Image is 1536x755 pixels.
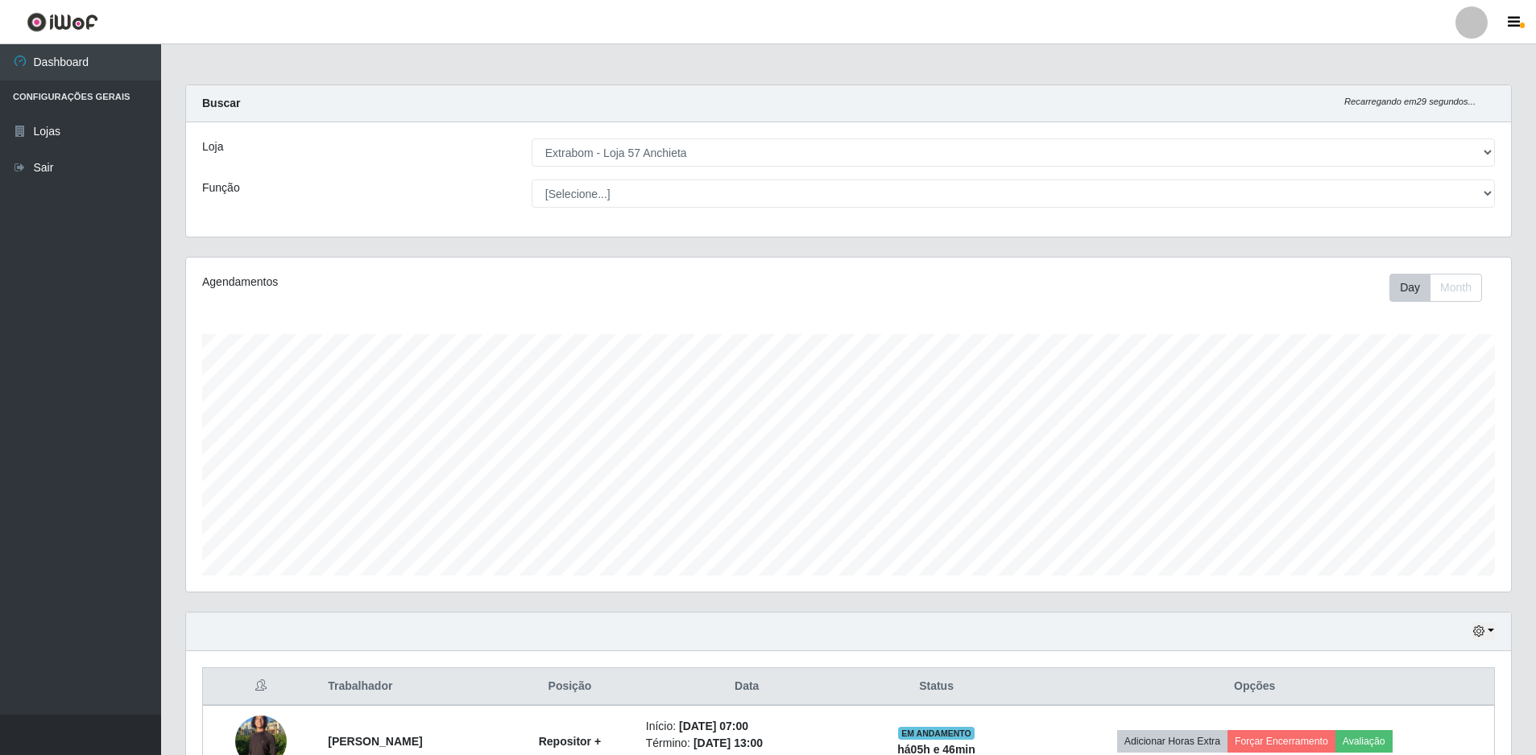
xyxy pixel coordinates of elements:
[1015,668,1494,706] th: Opções
[202,274,727,291] div: Agendamentos
[202,179,240,196] label: Função
[646,718,848,735] li: Início:
[679,720,748,732] time: [DATE] 07:00
[646,735,848,752] li: Término:
[318,668,503,706] th: Trabalhador
[202,138,223,155] label: Loja
[503,668,636,706] th: Posição
[1389,274,1495,302] div: Toolbar with button groups
[858,668,1016,706] th: Status
[1430,274,1482,302] button: Month
[1389,274,1430,302] button: Day
[636,668,858,706] th: Data
[1389,274,1482,302] div: First group
[27,12,98,32] img: CoreUI Logo
[1117,730,1228,753] button: Adicionar Horas Extra
[898,727,975,740] span: EM ANDAMENTO
[328,735,422,748] strong: [PERSON_NAME]
[1344,97,1476,106] i: Recarregando em 29 segundos...
[539,735,601,748] strong: Repositor +
[693,736,763,749] time: [DATE] 13:00
[202,97,240,109] strong: Buscar
[1228,730,1335,753] button: Forçar Encerramento
[1335,730,1393,753] button: Avaliação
